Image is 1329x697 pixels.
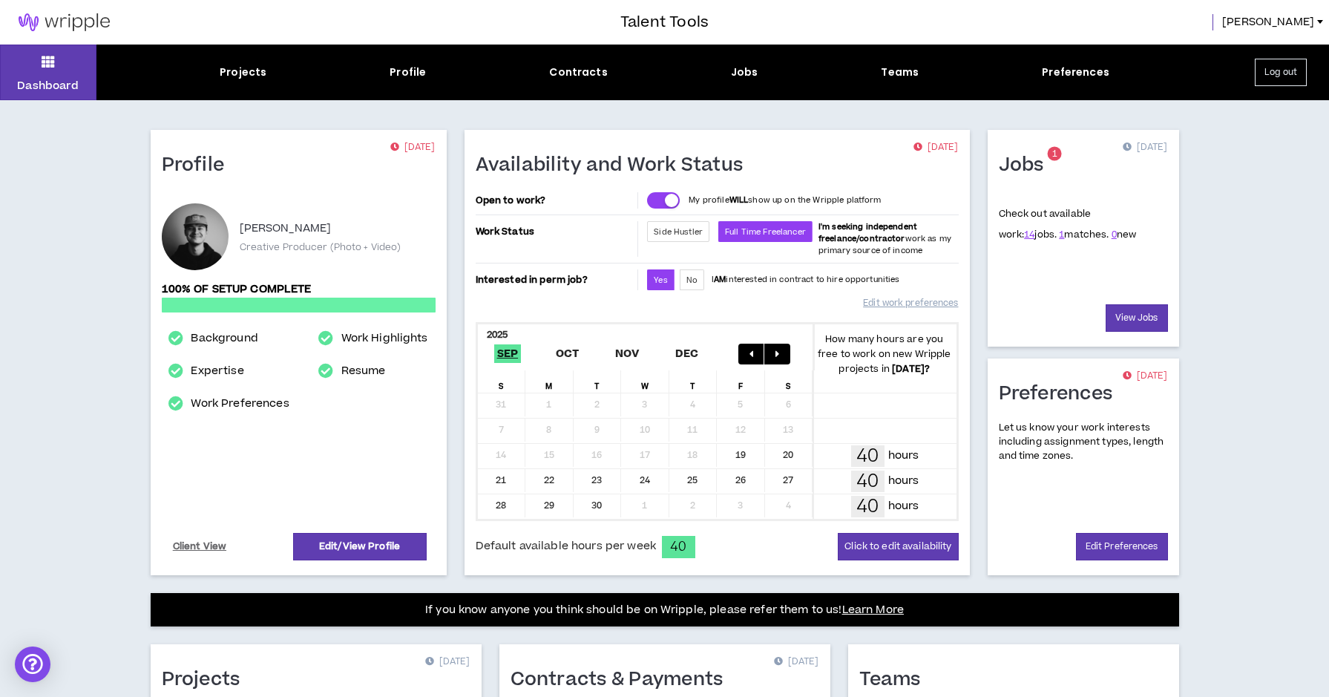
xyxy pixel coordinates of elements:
[1255,59,1307,86] button: Log out
[220,65,266,80] div: Projects
[162,281,436,298] p: 100% of setup complete
[712,274,900,286] p: I interested in contract to hire opportunities
[162,203,229,270] div: Ryan P.
[390,65,426,80] div: Profile
[525,370,574,393] div: M
[425,601,904,619] p: If you know anyone you think should be on Wripple, please refer them to us!
[476,154,755,177] h1: Availability and Work Status
[574,370,622,393] div: T
[1106,304,1168,332] a: View Jobs
[390,140,435,155] p: [DATE]
[818,221,917,244] b: I'm seeking independent freelance/contractor
[669,370,718,393] div: T
[341,362,386,380] a: Resume
[731,65,758,80] div: Jobs
[293,533,427,560] a: Edit/View Profile
[494,344,522,363] span: Sep
[863,290,958,316] a: Edit work preferences
[999,154,1055,177] h1: Jobs
[1222,14,1314,30] span: [PERSON_NAME]
[341,330,428,347] a: Work Highlights
[240,240,401,254] p: Creative Producer (Photo + Video)
[672,344,702,363] span: Dec
[15,647,50,682] div: Open Intercom Messenger
[476,538,656,554] span: Default available hours per week
[714,274,726,285] strong: AM
[621,370,669,393] div: W
[191,330,257,347] a: Background
[654,275,667,286] span: Yes
[813,332,956,376] p: How many hours are you free to work on new Wripple projects in
[425,655,470,670] p: [DATE]
[1076,533,1168,560] a: Edit Preferences
[1024,228,1034,241] a: 14
[999,207,1137,241] p: Check out available work:
[191,362,243,380] a: Expertise
[1059,228,1109,241] span: matches.
[1024,228,1057,241] span: jobs.
[478,370,526,393] div: S
[549,65,607,80] div: Contracts
[838,533,958,560] button: Click to edit availability
[717,370,765,393] div: F
[729,194,749,206] strong: WILL
[191,395,289,413] a: Work Preferences
[686,275,698,286] span: No
[1042,65,1109,80] div: Preferences
[774,655,818,670] p: [DATE]
[162,668,252,692] h1: Projects
[1059,228,1064,241] a: 1
[612,344,643,363] span: Nov
[1048,147,1062,161] sup: 1
[17,78,79,94] p: Dashboard
[476,194,635,206] p: Open to work?
[487,328,508,341] b: 2025
[1123,369,1167,384] p: [DATE]
[913,140,958,155] p: [DATE]
[892,362,930,376] b: [DATE] ?
[859,668,932,692] h1: Teams
[689,194,881,206] p: My profile show up on the Wripple platform
[162,154,236,177] h1: Profile
[881,65,919,80] div: Teams
[765,370,813,393] div: S
[240,220,332,238] p: [PERSON_NAME]
[511,668,735,692] h1: Contracts & Payments
[999,421,1168,464] p: Let us know your work interests including assignment types, length and time zones.
[171,534,229,560] a: Client View
[476,221,635,242] p: Work Status
[999,382,1124,406] h1: Preferences
[476,269,635,290] p: Interested in perm job?
[818,221,951,256] span: work as my primary source of income
[1112,228,1117,241] a: 0
[553,344,583,363] span: Oct
[654,226,703,238] span: Side Hustler
[842,602,904,618] a: Learn More
[888,448,919,464] p: hours
[888,473,919,489] p: hours
[620,11,709,33] h3: Talent Tools
[888,498,919,514] p: hours
[1123,140,1167,155] p: [DATE]
[1112,228,1137,241] span: new
[1052,148,1057,160] span: 1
